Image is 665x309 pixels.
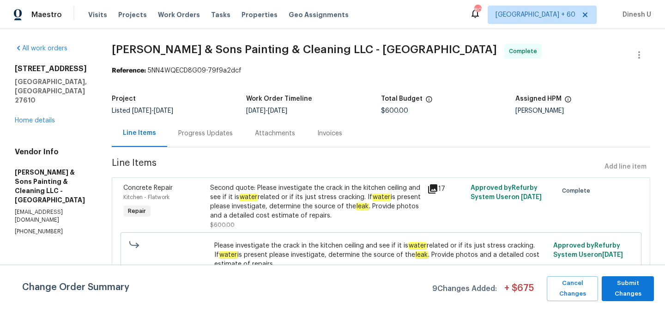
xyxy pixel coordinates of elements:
[496,10,575,19] span: [GEOGRAPHIC_DATA] + 60
[154,108,173,114] span: [DATE]
[118,10,147,19] span: Projects
[317,129,342,138] div: Invoices
[471,185,542,200] span: Approved by Refurby System User on
[123,128,156,138] div: Line Items
[112,66,650,75] div: 5NN4WQECD8G09-79f9a2dcf
[564,96,572,108] span: The hpm assigned to this work order.
[551,278,593,299] span: Cancel Changes
[112,108,173,114] span: Listed
[15,147,90,157] h4: Vendor Info
[15,228,90,236] p: [PHONE_NUMBER]
[408,242,427,249] em: water
[178,129,233,138] div: Progress Updates
[547,276,598,301] button: Cancel Changes
[214,241,548,269] span: Please investigate the crack in the kitchen ceiling and see if it is related or if its just stres...
[372,194,391,201] em: water
[15,45,67,52] a: All work orders
[219,251,237,259] em: water
[606,278,649,299] span: Submit Changes
[15,64,90,73] h2: [STREET_ADDRESS]
[123,185,173,191] span: Concrete Repair
[474,6,481,15] div: 805
[553,242,623,258] span: Approved by Refurby System User on
[381,108,408,114] span: $600.00
[15,168,90,205] h5: [PERSON_NAME] & Sons Painting & Cleaning LLC - [GEOGRAPHIC_DATA]
[515,96,562,102] h5: Assigned HPM
[427,183,465,194] div: 17
[210,183,422,220] div: Second quote: Please investigate the crack in the kitchen ceiling and see if it is related or if ...
[112,67,146,74] b: Reference:
[132,108,173,114] span: -
[31,10,62,19] span: Maestro
[515,108,650,114] div: [PERSON_NAME]
[246,96,312,102] h5: Work Order Timeline
[381,96,423,102] h5: Total Budget
[22,276,129,301] span: Change Order Summary
[15,77,90,105] h5: [GEOGRAPHIC_DATA], [GEOGRAPHIC_DATA] 27610
[112,96,136,102] h5: Project
[15,117,55,124] a: Home details
[509,47,541,56] span: Complete
[112,44,497,55] span: [PERSON_NAME] & Sons Painting & Cleaning LLC - [GEOGRAPHIC_DATA]
[255,129,295,138] div: Attachments
[415,251,428,259] em: leak
[356,203,369,210] em: leak
[268,108,287,114] span: [DATE]
[602,276,654,301] button: Submit Changes
[246,108,266,114] span: [DATE]
[562,186,594,195] span: Complete
[425,96,433,108] span: The total cost of line items that have been proposed by Opendoor. This sum includes line items th...
[88,10,107,19] span: Visits
[432,280,497,301] span: 9 Changes Added:
[158,10,200,19] span: Work Orders
[211,12,230,18] span: Tasks
[242,10,278,19] span: Properties
[124,206,150,216] span: Repair
[619,10,651,19] span: Dinesh U
[602,252,623,258] span: [DATE]
[521,194,542,200] span: [DATE]
[504,284,534,301] span: + $ 675
[210,222,235,228] span: $600.00
[246,108,287,114] span: -
[123,194,169,200] span: Kitchen - Flatwork
[132,108,151,114] span: [DATE]
[112,158,601,176] span: Line Items
[289,10,349,19] span: Geo Assignments
[15,208,90,224] p: [EMAIL_ADDRESS][DOMAIN_NAME]
[239,194,258,201] em: water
